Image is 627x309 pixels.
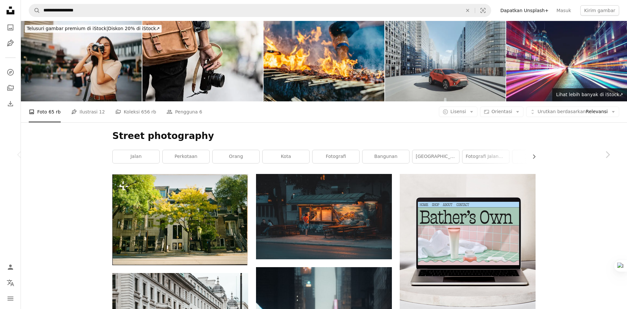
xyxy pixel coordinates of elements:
img: Fotografer dengan tas kulit di kota [142,21,263,101]
a: Koleksi 656 rb [115,101,156,122]
a: Foto [4,21,17,34]
a: Masuk [553,5,575,16]
h1: Street photography [112,130,536,142]
img: Pelancong wanita Muda Asia di distrik pusat kota Bangkok, memegang kamera film vintage [21,21,142,101]
a: Fotografi jalanan [GEOGRAPHIC_DATA] [462,150,509,163]
img: sebuah bangunan dengan pohon di depannya [112,174,248,265]
div: Diskon 20% di iStock ↗ [25,25,162,33]
button: Lisensi [439,107,477,117]
img: SUV generik di kota modern [385,21,506,101]
img: Asian barbecue, Asian street food. [264,21,384,101]
a: Lihat lebih banyak di iStock↗ [552,88,627,101]
span: Urutkan berdasarkan [538,109,586,114]
span: Orientasi [491,109,512,114]
a: Telusuri gambar premium di iStock|Diskon 20% di iStock↗ [21,21,166,37]
a: kota [263,150,309,163]
a: Ilustrasi 12 [71,101,105,122]
button: Urutkan berdasarkanRelevansi [526,107,619,117]
span: Lisensi [450,109,466,114]
a: Berikutnya [588,123,627,186]
span: Lihat lebih banyak di iStock ↗ [556,92,623,97]
img: Kecepatan cahaya di kota London [506,21,627,101]
img: meja dan kursi kayu coklat di dekat toko pada malam hari [256,174,392,259]
a: jalan [113,150,159,163]
a: Dapatkan Unsplash+ [496,5,553,16]
a: Perkotaan [163,150,209,163]
button: Hapus [460,4,475,17]
a: fotografi [313,150,359,163]
a: Ilustrasi [4,37,17,50]
span: Relevansi [538,109,608,115]
button: Menu [4,292,17,305]
span: 6 [199,108,202,115]
button: Pencarian di Unsplash [29,4,40,17]
a: [GEOGRAPHIC_DATA] [412,150,459,163]
a: Masuk/Daftar [4,261,17,274]
button: Orientasi [480,107,523,117]
span: 656 rb [141,108,156,115]
a: potret [512,150,559,163]
a: Koleksi [4,81,17,94]
button: Pencarian visual [475,4,491,17]
span: Telusuri gambar premium di iStock | [27,26,108,31]
a: bangunan [362,150,409,163]
form: Temuka visual di seluruh situs [29,4,491,17]
span: 12 [99,108,105,115]
button: Bahasa [4,276,17,289]
a: Jelajahi [4,66,17,79]
a: meja dan kursi kayu coklat di dekat toko pada malam hari [256,214,392,219]
a: Riwayat Pengunduhan [4,97,17,110]
a: orang [213,150,259,163]
a: Pengguna 6 [167,101,202,122]
button: Kirim gambar [580,5,619,16]
a: sebuah bangunan dengan pohon di depannya [112,216,248,222]
button: gulir daftar ke kanan [528,150,536,163]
